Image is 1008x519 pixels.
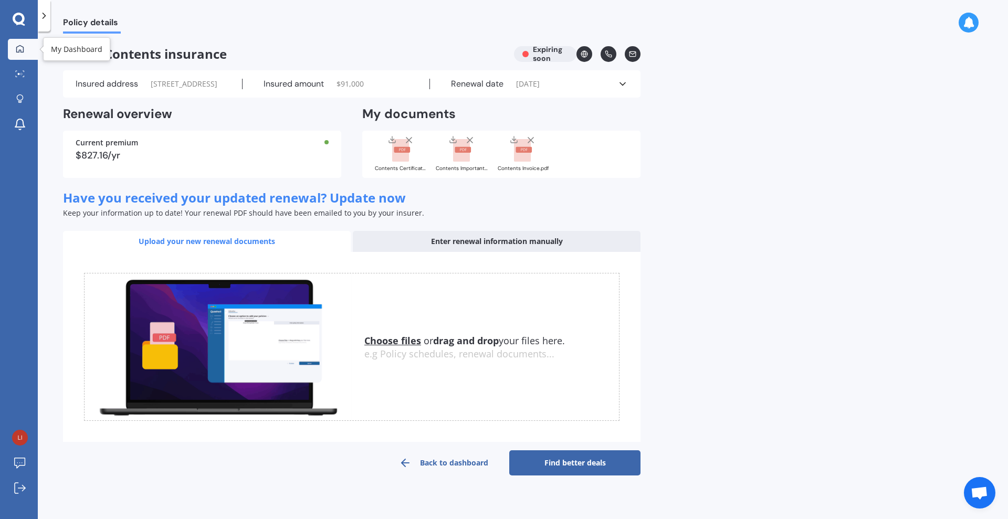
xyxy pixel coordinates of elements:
[63,231,351,252] div: Upload your new renewal documents
[51,44,102,55] div: My Dashboard
[378,450,509,475] a: Back to dashboard
[76,79,138,89] label: Insured address
[76,139,329,146] div: Current premium
[353,231,640,252] div: Enter renewal information manually
[362,106,456,122] h2: My documents
[375,166,427,171] div: Contents Certificate of Insurance.pdf
[433,334,499,347] b: drag and drop
[964,477,995,509] div: Open chat
[85,273,352,421] img: upload.de96410c8ce839c3fdd5.gif
[63,106,341,122] h2: Renewal overview
[497,166,549,171] div: Contents Invoice.pdf
[63,46,506,62] span: Contents insurance
[516,79,540,89] span: [DATE]
[63,189,406,206] span: Have you received your updated renewal? Update now
[364,334,421,347] u: Choose files
[151,79,217,89] span: [STREET_ADDRESS]
[451,79,503,89] label: Renewal date
[264,79,324,89] label: Insured amount
[364,348,619,360] div: e.g Policy schedules, renewal documents...
[63,208,424,218] span: Keep your information up to date! Your renewal PDF should have been emailed to you by your insurer.
[12,430,28,446] img: 97e5979d245ad337873c022601db033a
[436,166,488,171] div: Contents Important Changes.pdf
[364,334,565,347] span: or your files here.
[63,17,121,31] span: Policy details
[337,79,364,89] span: $ 91,000
[76,151,329,160] div: $827.16/yr
[509,450,640,475] a: Find better deals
